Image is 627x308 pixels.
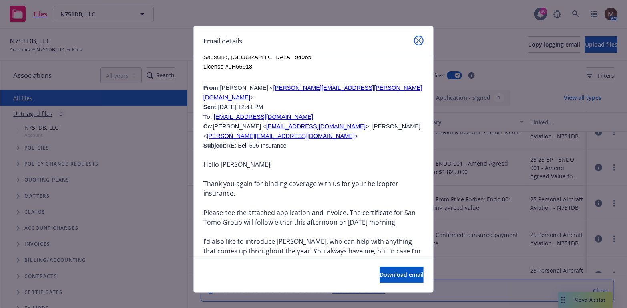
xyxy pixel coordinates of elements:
b: Subject: [203,142,227,149]
a: [EMAIL_ADDRESS][DOMAIN_NAME] [266,123,366,130]
button: Download email [380,267,424,283]
b: Sent: [203,104,218,110]
p: Thank you again for binding coverage with us for your helicopter insurance. [203,179,424,198]
p: Please see the attached application and invoice. The certificate for San Tomo Group will follow e... [203,208,424,227]
p: I’d also like to introduce [PERSON_NAME], who can help with anything that comes up throughout the... [203,237,424,265]
span: [PERSON_NAME] < > [DATE] 12:44 PM [PERSON_NAME] < >; [PERSON_NAME] < > RE: Bell 505 Insurance [203,85,422,149]
p: Hello [PERSON_NAME], [203,160,424,169]
b: Cc: [203,123,213,130]
a: [PERSON_NAME][EMAIL_ADDRESS][DOMAIN_NAME] [207,133,355,139]
h1: Email details [203,36,242,46]
span: License #0H55918 [203,63,252,70]
span: Sausalito, [GEOGRAPHIC_DATA] 94965 [203,54,311,60]
a: [PERSON_NAME][EMAIL_ADDRESS][PERSON_NAME][DOMAIN_NAME] [203,85,422,101]
span: Download email [380,271,424,278]
a: [EMAIL_ADDRESS][DOMAIN_NAME] [214,113,313,120]
a: close [414,36,424,45]
span: From: [203,85,220,91]
b: To: [203,113,212,120]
